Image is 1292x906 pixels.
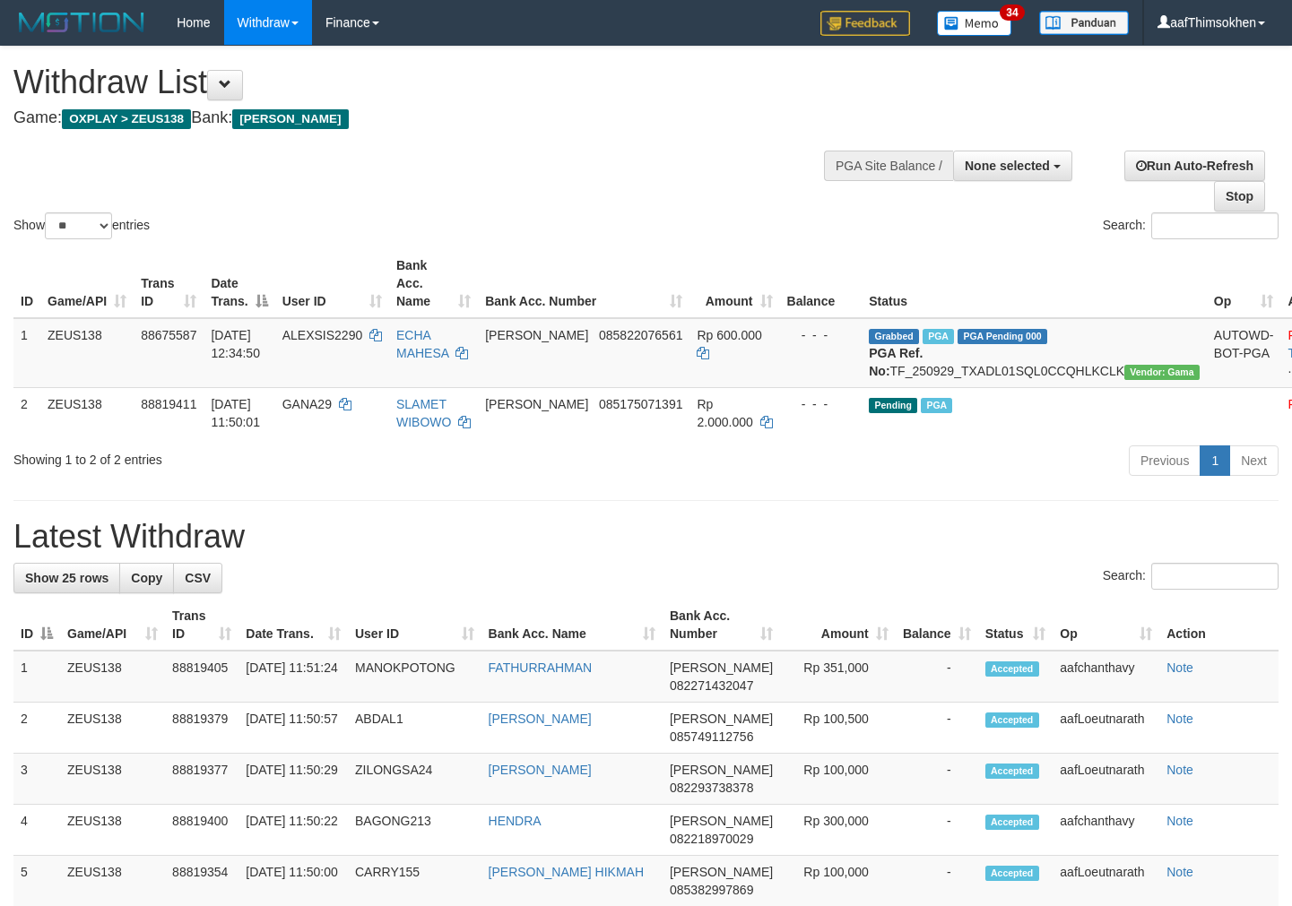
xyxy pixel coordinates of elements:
[282,397,332,411] span: GANA29
[13,212,150,239] label: Show entries
[13,651,60,703] td: 1
[1166,865,1193,879] a: Note
[40,387,134,438] td: ZEUS138
[489,865,644,879] a: [PERSON_NAME] HIKMAH
[13,65,844,100] h1: Withdraw List
[134,249,204,318] th: Trans ID: activate to sort column ascending
[1151,212,1279,239] input: Search:
[780,651,896,703] td: Rp 351,000
[211,397,260,429] span: [DATE] 11:50:01
[896,703,978,754] td: -
[985,712,1039,728] span: Accepted
[165,600,238,651] th: Trans ID: activate to sort column ascending
[670,883,753,897] span: Copy 085382997869 to clipboard
[232,109,348,129] span: [PERSON_NAME]
[396,328,448,360] a: ECHA MAHESA
[923,329,954,344] span: Marked by aafpengsreynich
[60,754,165,805] td: ZEUS138
[697,328,761,342] span: Rp 600.000
[937,11,1012,36] img: Button%20Memo.svg
[13,703,60,754] td: 2
[1053,754,1159,805] td: aafLoeutnarath
[965,159,1050,173] span: None selected
[489,712,592,726] a: [PERSON_NAME]
[119,563,174,593] a: Copy
[141,397,196,411] span: 88819411
[869,329,919,344] span: Grabbed
[1124,365,1200,380] span: Vendor URL: https://trx31.1velocity.biz
[173,563,222,593] a: CSV
[389,249,478,318] th: Bank Acc. Name: activate to sort column ascending
[869,346,923,378] b: PGA Ref. No:
[1124,151,1265,181] a: Run Auto-Refresh
[489,763,592,777] a: [PERSON_NAME]
[1166,712,1193,726] a: Note
[238,754,348,805] td: [DATE] 11:50:29
[348,805,481,856] td: BAGONG213
[1207,249,1281,318] th: Op: activate to sort column ascending
[40,249,134,318] th: Game/API: activate to sort column ascending
[1207,318,1281,388] td: AUTOWD-BOT-PGA
[131,571,162,585] span: Copy
[1214,181,1265,211] a: Stop
[13,444,525,469] div: Showing 1 to 2 of 2 entries
[869,398,917,413] span: Pending
[670,729,753,744] span: Copy 085749112756 to clipboard
[985,764,1039,779] span: Accepted
[13,600,60,651] th: ID: activate to sort column descending
[985,866,1039,881] span: Accepted
[485,397,588,411] span: [PERSON_NAME]
[45,212,112,239] select: Showentries
[485,328,588,342] span: [PERSON_NAME]
[348,703,481,754] td: ABDAL1
[489,660,593,675] a: FATHURRAHMAN
[896,805,978,856] td: -
[862,318,1207,388] td: TF_250929_TXADL01SQL0CCQHLKCLK
[13,249,40,318] th: ID
[780,600,896,651] th: Amount: activate to sort column ascending
[13,109,844,127] h4: Game: Bank:
[670,763,773,777] span: [PERSON_NAME]
[1039,11,1129,35] img: panduan.png
[348,651,481,703] td: MANOKPOTONG
[1103,563,1279,590] label: Search:
[238,600,348,651] th: Date Trans.: activate to sort column ascending
[13,519,1279,555] h1: Latest Withdraw
[953,151,1072,181] button: None selected
[862,249,1207,318] th: Status
[141,328,196,342] span: 88675587
[13,805,60,856] td: 4
[1229,445,1279,476] a: Next
[275,249,389,318] th: User ID: activate to sort column ascending
[985,661,1039,677] span: Accepted
[670,832,753,846] span: Copy 082218970029 to clipboard
[348,600,481,651] th: User ID: activate to sort column ascending
[185,571,211,585] span: CSV
[13,754,60,805] td: 3
[921,398,952,413] span: Marked by aafnoeunsreypich
[896,754,978,805] td: -
[1053,703,1159,754] td: aafLoeutnarath
[663,600,780,651] th: Bank Acc. Number: activate to sort column ascending
[211,328,260,360] span: [DATE] 12:34:50
[13,387,40,438] td: 2
[1103,212,1279,239] label: Search:
[896,600,978,651] th: Balance: activate to sort column ascending
[165,651,238,703] td: 88819405
[670,660,773,675] span: [PERSON_NAME]
[958,329,1047,344] span: PGA Pending
[40,318,134,388] td: ZEUS138
[165,805,238,856] td: 88819400
[787,395,855,413] div: - - -
[824,151,953,181] div: PGA Site Balance /
[25,571,108,585] span: Show 25 rows
[780,754,896,805] td: Rp 100,000
[1166,660,1193,675] a: Note
[1053,600,1159,651] th: Op: activate to sort column ascending
[670,814,773,828] span: [PERSON_NAME]
[396,397,451,429] a: SLAMET WIBOWO
[1053,651,1159,703] td: aafchanthavy
[238,651,348,703] td: [DATE] 11:51:24
[780,703,896,754] td: Rp 100,500
[1166,814,1193,828] a: Note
